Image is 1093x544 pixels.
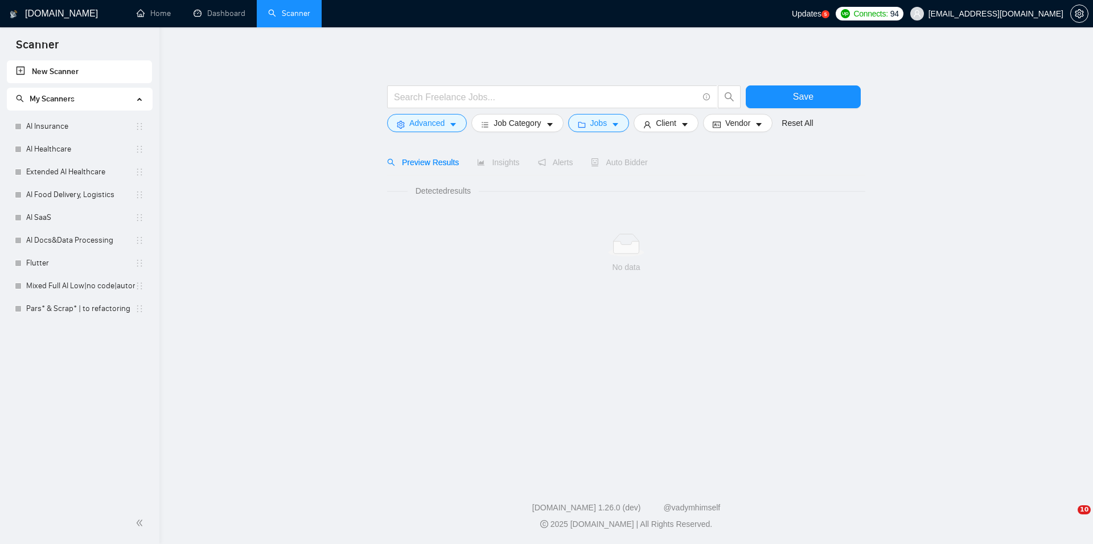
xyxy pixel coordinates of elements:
[7,297,152,320] li: Pars* & Scrap* | to refactoring
[16,94,75,104] span: My Scanners
[681,120,689,129] span: caret-down
[135,122,144,131] span: holder
[135,281,144,291] span: holder
[913,10,921,18] span: user
[268,9,310,18] a: searchScanner
[663,503,720,512] a: @vadymhimself
[387,158,395,166] span: search
[755,120,763,129] span: caret-down
[713,120,721,129] span: idcard
[26,297,135,320] a: Pars* & Scrap* | to refactoring
[477,158,519,167] span: Insights
[471,114,563,132] button: barsJob Categorycaret-down
[10,5,18,23] img: logo
[7,229,152,252] li: AI Docs&Data Processing
[7,115,152,138] li: AI Insurance
[824,12,827,17] text: 5
[841,9,850,18] img: upwork-logo.png
[821,10,829,18] a: 5
[1078,505,1091,514] span: 10
[656,117,676,129] span: Client
[546,120,554,129] span: caret-down
[26,161,135,183] a: Extended AI Healthcare
[643,120,651,129] span: user
[591,158,599,166] span: robot
[169,518,1084,530] div: 2025 [DOMAIN_NAME] | All Rights Reserved.
[890,7,899,20] span: 94
[135,236,144,245] span: holder
[7,60,152,83] li: New Scanner
[578,120,586,129] span: folder
[7,252,152,275] li: Flutter
[26,183,135,206] a: AI Food Delivery, Logistics
[7,275,152,297] li: Mixed Full AI Low|no code|automations
[725,117,750,129] span: Vendor
[591,158,647,167] span: Auto Bidder
[538,158,573,167] span: Alerts
[1070,9,1088,18] a: setting
[135,517,147,529] span: double-left
[26,229,135,252] a: AI Docs&Data Processing
[481,120,489,129] span: bars
[590,117,607,129] span: Jobs
[634,114,698,132] button: userClientcaret-down
[449,120,457,129] span: caret-down
[7,183,152,206] li: AI Food Delivery, Logistics
[718,85,741,108] button: search
[532,503,641,512] a: [DOMAIN_NAME] 1.26.0 (dev)
[611,120,619,129] span: caret-down
[137,9,171,18] a: homeHome
[26,115,135,138] a: AI Insurance
[477,158,485,166] span: area-chart
[135,259,144,268] span: holder
[16,95,24,103] span: search
[387,158,459,167] span: Preview Results
[853,7,887,20] span: Connects:
[792,9,821,18] span: Updates
[782,117,813,129] a: Reset All
[135,167,144,177] span: holder
[7,138,152,161] li: AI Healthcare
[540,520,548,528] span: copyright
[7,206,152,229] li: AI SaaS
[7,36,68,60] span: Scanner
[26,138,135,161] a: AI Healthcare
[16,60,143,83] a: New Scanner
[26,252,135,275] a: Flutter
[1070,5,1088,23] button: setting
[409,117,445,129] span: Advanced
[394,90,698,104] input: Search Freelance Jobs...
[135,213,144,222] span: holder
[408,185,479,197] span: Detected results
[135,304,144,313] span: holder
[387,114,467,132] button: settingAdvancedcaret-down
[793,89,813,104] span: Save
[7,161,152,183] li: Extended AI Healthcare
[396,261,856,273] div: No data
[1054,505,1082,533] iframe: Intercom live chat
[703,114,773,132] button: idcardVendorcaret-down
[538,158,546,166] span: notification
[194,9,245,18] a: dashboardDashboard
[718,92,740,102] span: search
[703,93,710,101] span: info-circle
[1071,9,1088,18] span: setting
[494,117,541,129] span: Job Category
[135,145,144,154] span: holder
[30,94,75,104] span: My Scanners
[568,114,630,132] button: folderJobscaret-down
[746,85,861,108] button: Save
[397,120,405,129] span: setting
[26,206,135,229] a: AI SaaS
[135,190,144,199] span: holder
[26,275,135,297] a: Mixed Full AI Low|no code|automations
